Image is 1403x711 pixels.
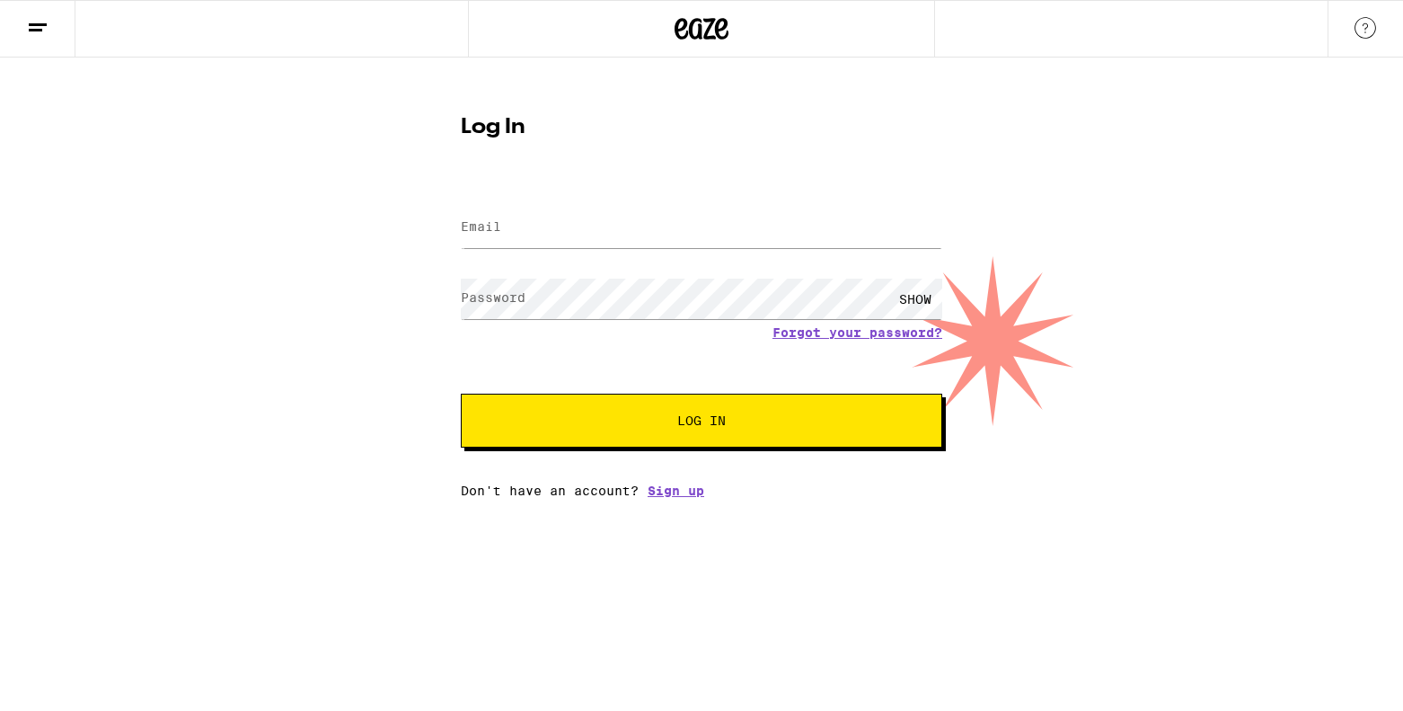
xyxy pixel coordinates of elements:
[461,117,942,138] h1: Log In
[888,279,942,319] div: SHOW
[461,290,525,305] label: Password
[461,484,942,498] div: Don't have an account?
[461,394,942,448] button: Log In
[648,484,704,498] a: Sign up
[677,414,726,427] span: Log In
[461,219,501,234] label: Email
[772,325,942,340] a: Forgot your password?
[461,208,942,248] input: Email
